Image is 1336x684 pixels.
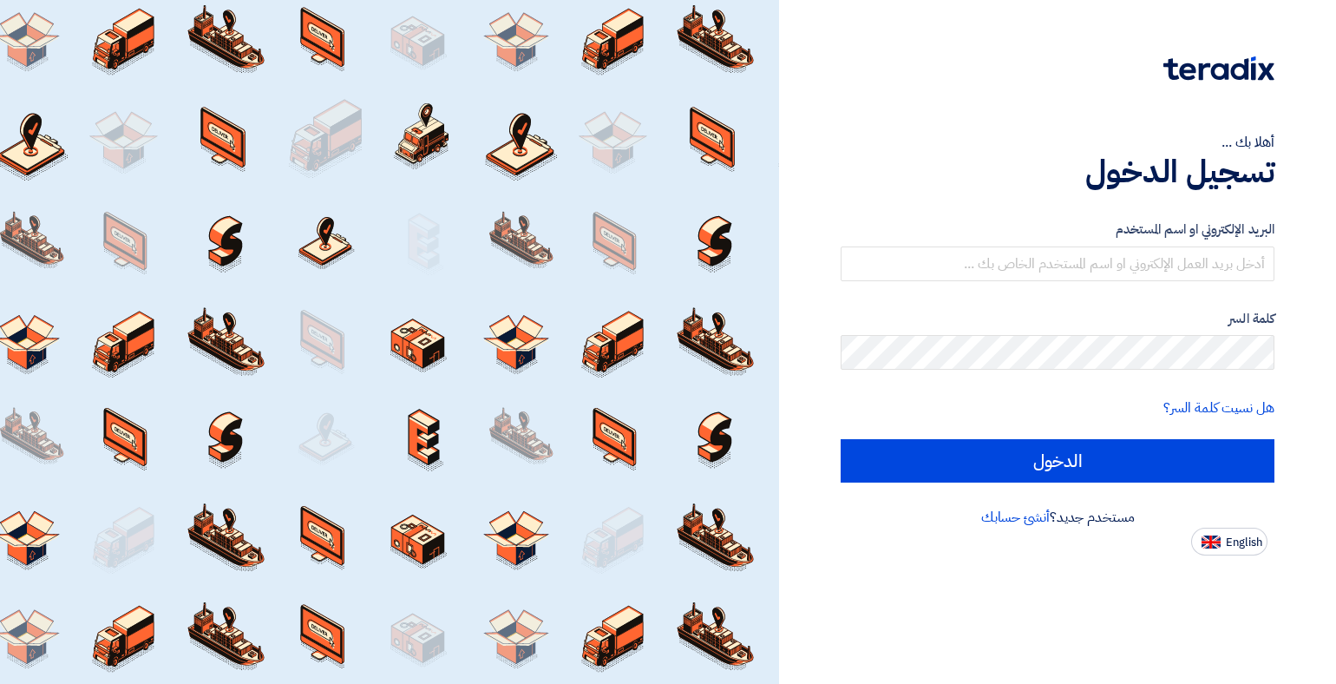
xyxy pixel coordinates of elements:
[981,507,1050,528] a: أنشئ حسابك
[841,439,1274,483] input: الدخول
[1163,56,1274,81] img: Teradix logo
[1202,536,1221,549] img: en-US.png
[1226,536,1262,549] span: English
[841,507,1274,528] div: مستخدم جديد؟
[841,132,1274,153] div: أهلا بك ...
[1191,528,1267,556] button: English
[1163,398,1274,418] a: هل نسيت كلمة السر؟
[841,309,1274,329] label: كلمة السر
[841,153,1274,191] h1: تسجيل الدخول
[841,220,1274,240] label: البريد الإلكتروني او اسم المستخدم
[841,247,1274,281] input: أدخل بريد العمل الإلكتروني او اسم المستخدم الخاص بك ...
